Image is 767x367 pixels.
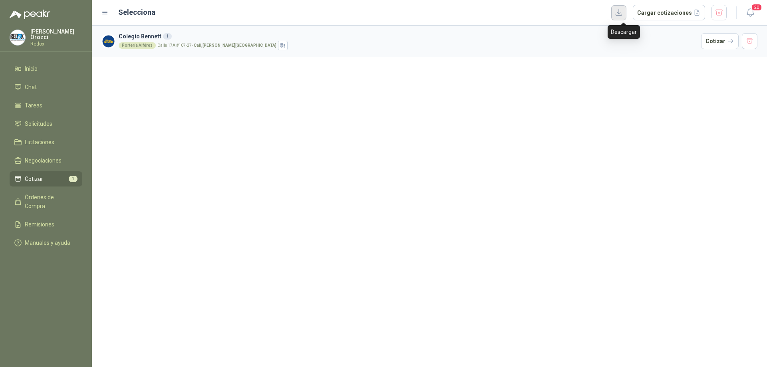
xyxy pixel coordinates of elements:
[10,135,82,150] a: Licitaciones
[163,33,172,40] div: 1
[157,44,276,48] p: Calle 17A #107-27 -
[701,33,739,49] button: Cotizar
[10,190,82,214] a: Órdenes de Compra
[30,29,82,40] p: [PERSON_NAME] Orozci
[10,171,82,186] a: Cotizar1
[10,10,50,19] img: Logo peakr
[25,64,38,73] span: Inicio
[633,5,705,21] button: Cargar cotizaciones
[69,176,77,182] span: 1
[30,42,82,46] p: Redox
[25,156,62,165] span: Negociaciones
[25,101,42,110] span: Tareas
[25,175,43,183] span: Cotizar
[10,61,82,76] a: Inicio
[10,79,82,95] a: Chat
[25,238,70,247] span: Manuales y ayuda
[10,98,82,113] a: Tareas
[194,43,276,48] strong: Cali , [PERSON_NAME][GEOGRAPHIC_DATA]
[743,6,757,20] button: 20
[10,217,82,232] a: Remisiones
[751,4,762,11] span: 20
[10,116,82,131] a: Solicitudes
[25,220,54,229] span: Remisiones
[10,30,25,45] img: Company Logo
[10,153,82,168] a: Negociaciones
[119,42,156,49] div: Portería Alférez
[25,83,37,91] span: Chat
[25,119,52,128] span: Solicitudes
[10,235,82,250] a: Manuales y ayuda
[25,193,75,210] span: Órdenes de Compra
[25,138,54,147] span: Licitaciones
[119,32,698,41] h3: Colegio Bennett
[118,7,155,18] h2: Selecciona
[101,34,115,48] img: Company Logo
[608,25,640,39] div: Descargar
